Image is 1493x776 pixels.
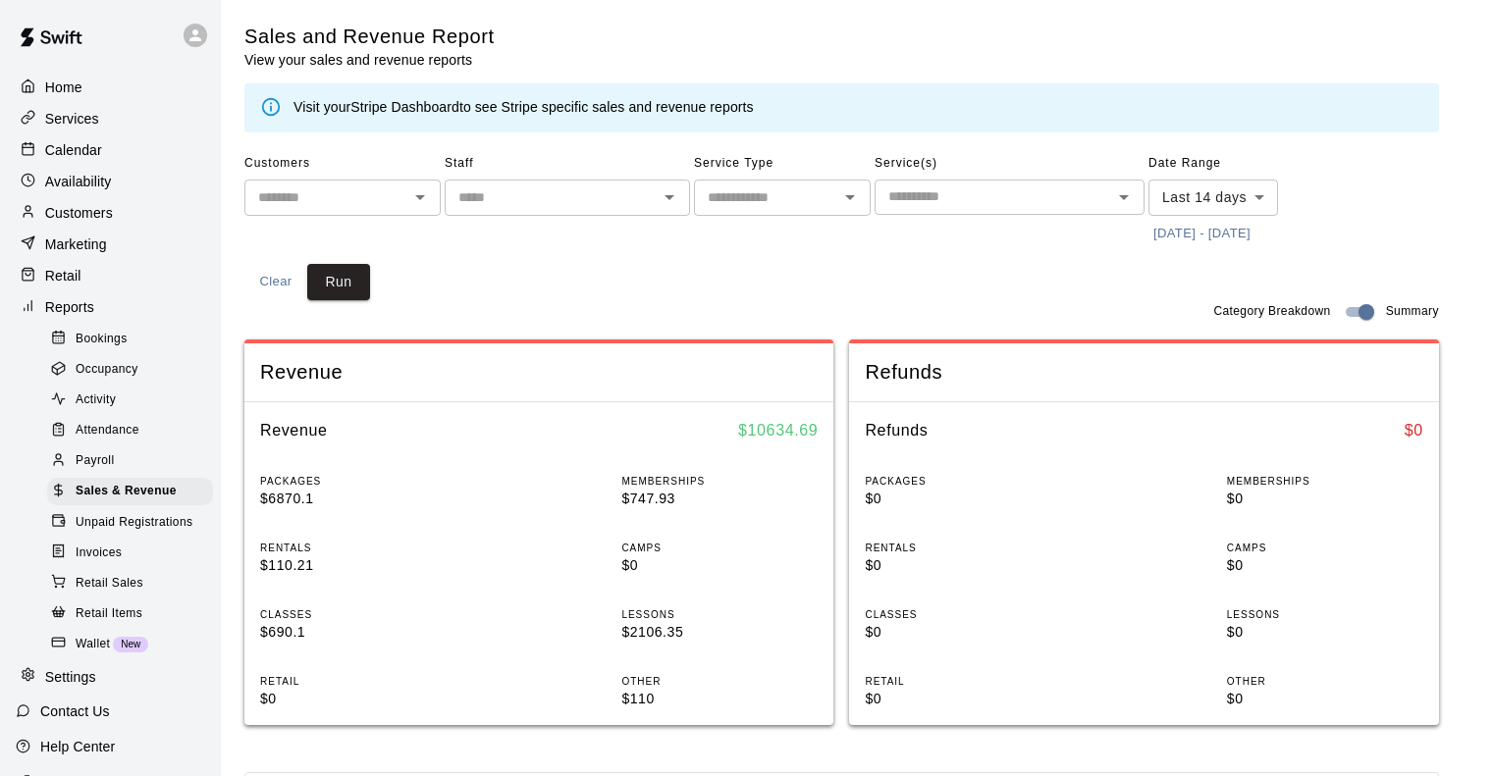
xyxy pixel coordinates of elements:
p: CAMPS [1227,541,1423,555]
div: WalletNew [47,631,213,658]
button: [DATE] - [DATE] [1148,219,1255,249]
p: OTHER [1227,674,1423,689]
p: MEMBERSHIPS [1227,474,1423,489]
a: Bookings [47,324,221,354]
p: PACKAGES [260,474,456,489]
p: $0 [865,622,1061,643]
p: Services [45,109,99,129]
p: $0 [1227,689,1423,709]
a: Settings [16,662,205,692]
button: Clear [244,264,307,300]
a: Home [16,73,205,102]
span: Customers [244,148,441,180]
span: Category Breakdown [1213,302,1330,322]
p: Calendar [45,140,102,160]
div: Retail Sales [47,570,213,597]
div: Availability [16,167,205,196]
a: Customers [16,198,205,228]
span: New [113,639,148,649]
a: Activity [47,386,221,416]
p: View your sales and revenue reports [244,50,495,70]
div: Occupancy [47,356,213,384]
a: Occupancy [47,354,221,385]
a: Retail Items [47,598,221,629]
p: Settings [45,667,96,687]
div: Activity [47,387,213,414]
a: Services [16,104,205,133]
span: Date Range [1148,148,1320,180]
button: Run [307,264,370,300]
h5: Sales and Revenue Report [244,24,495,50]
p: Marketing [45,234,107,254]
p: $0 [1227,555,1423,576]
p: $747.93 [621,489,818,509]
a: Marketing [16,230,205,259]
p: RENTALS [865,541,1061,555]
p: Contact Us [40,701,110,721]
h6: $ 0 [1405,418,1423,443]
p: $0 [1227,489,1423,509]
p: Retail [45,266,81,285]
span: Service Type [694,148,871,180]
span: Summary [1386,302,1439,322]
p: RETAIL [865,674,1061,689]
p: $0 [1227,622,1423,643]
p: PACKAGES [865,474,1061,489]
a: Retail [16,261,205,290]
p: $0 [621,555,818,576]
p: $0 [260,689,456,709]
button: Open [836,183,864,211]
span: Unpaid Registrations [76,513,192,533]
p: Customers [45,203,113,223]
a: WalletNew [47,629,221,659]
p: $0 [865,489,1061,509]
button: Open [656,183,683,211]
div: Sales & Revenue [47,478,213,505]
span: Revenue [260,359,818,386]
div: Retail Items [47,600,213,628]
a: Stripe Dashboard [350,99,459,115]
span: Sales & Revenue [76,482,177,501]
p: LESSONS [1227,607,1423,622]
a: Retail Sales [47,568,221,598]
span: Invoices [76,543,122,563]
a: Unpaid Registrations [47,507,221,538]
span: Retail Sales [76,574,143,594]
p: CLASSES [260,607,456,622]
div: Payroll [47,447,213,475]
p: RENTALS [260,541,456,555]
a: Invoices [47,538,221,568]
p: Home [45,78,82,97]
span: Retail Items [76,604,142,624]
span: Service(s) [875,148,1145,180]
span: Payroll [76,451,114,471]
span: Bookings [76,330,128,349]
span: Occupancy [76,360,138,380]
div: Visit your to see Stripe specific sales and revenue reports [293,97,754,119]
p: LESSONS [621,607,818,622]
div: Attendance [47,417,213,444]
h6: $ 10634.69 [738,418,818,443]
p: OTHER [621,674,818,689]
p: CLASSES [865,607,1061,622]
p: Help Center [40,737,115,756]
div: Calendar [16,135,205,165]
a: Reports [16,292,205,322]
p: RETAIL [260,674,456,689]
span: Refunds [865,359,1422,386]
a: Payroll [47,446,221,477]
span: Attendance [76,421,139,440]
p: $110 [621,689,818,709]
span: Activity [76,390,116,410]
p: Availability [45,172,112,191]
div: Invoices [47,540,213,567]
a: Attendance [47,416,221,446]
a: Sales & Revenue [47,477,221,507]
